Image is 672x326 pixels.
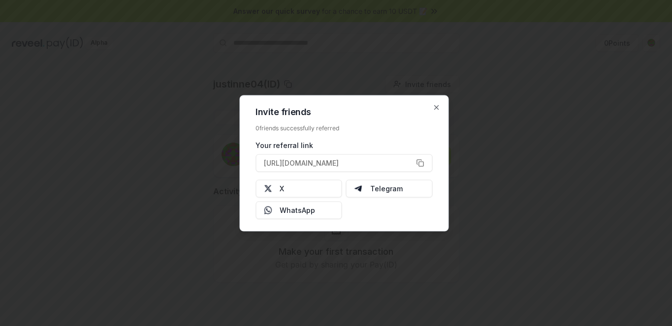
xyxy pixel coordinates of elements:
img: Whatsapp [264,206,272,214]
h2: Invite friends [256,107,432,116]
button: [URL][DOMAIN_NAME] [256,154,432,172]
button: X [256,179,342,197]
span: [URL][DOMAIN_NAME] [264,158,339,168]
img: X [264,184,272,192]
button: WhatsApp [256,201,342,219]
div: 0 friends successfully referred [256,124,432,132]
button: Telegram [346,179,433,197]
div: Your referral link [256,140,432,150]
img: Telegram [354,184,362,192]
